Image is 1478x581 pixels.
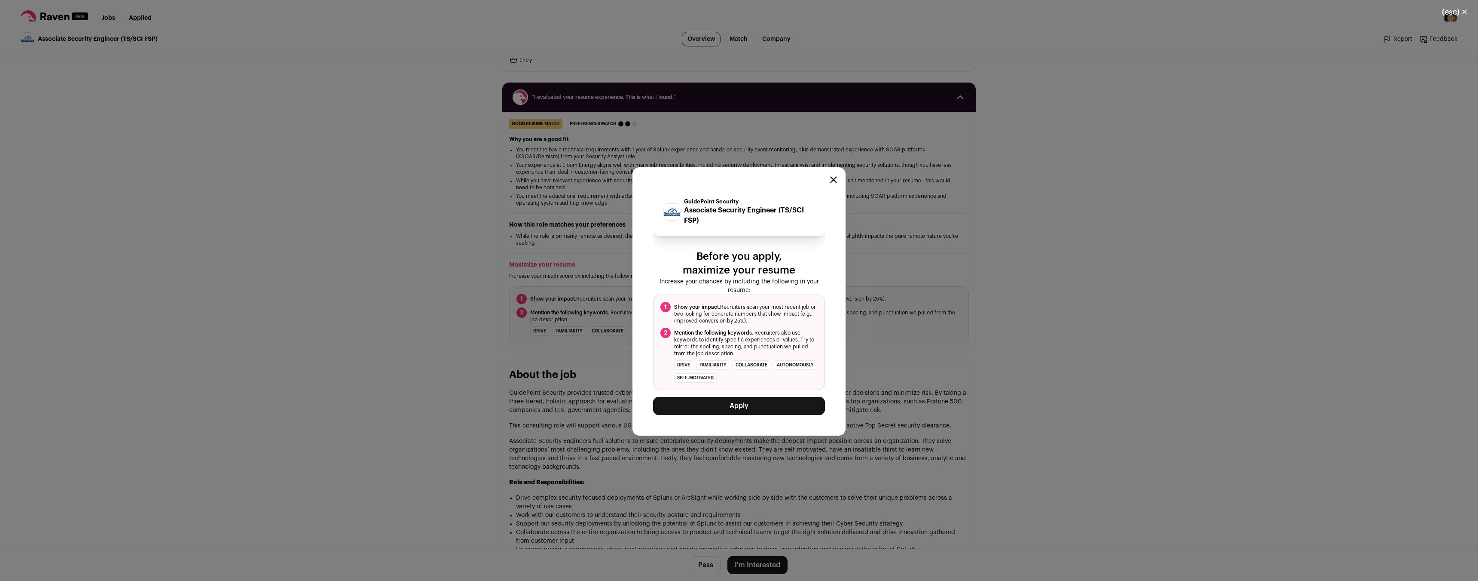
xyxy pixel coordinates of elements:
span: . Recruiters also use keywords to identify specific experiences or values. Try to mirror the spel... [674,329,818,357]
span: Recruiters scan your most recent job or two looking for concrete numbers that show impact (e.g., ... [674,304,818,324]
li: autonomously [774,360,816,370]
p: GuidePoint Security [684,198,815,205]
p: Associate Security Engineer (TS/SCI FSP) [684,205,815,226]
li: Drive [674,360,693,370]
span: Show your impact. [674,304,720,310]
img: 428407bc11947b89f56d88e2e8a81c53ee0ddf222d697ed49148a432566a73b3.jpg [664,204,680,220]
li: collaborate [733,360,770,370]
button: Close modal [1432,3,1478,22]
li: familiarity [696,360,729,370]
p: Increase your chances by including the following in your resume: [653,277,825,295]
span: Mention the following keywords [674,330,752,335]
button: Apply [653,397,825,415]
li: self-motivated [674,373,717,383]
p: Before you apply, maximize your resume [653,250,825,277]
span: 1 [660,302,671,312]
button: Close modal [830,176,837,183]
span: 2 [660,328,671,338]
